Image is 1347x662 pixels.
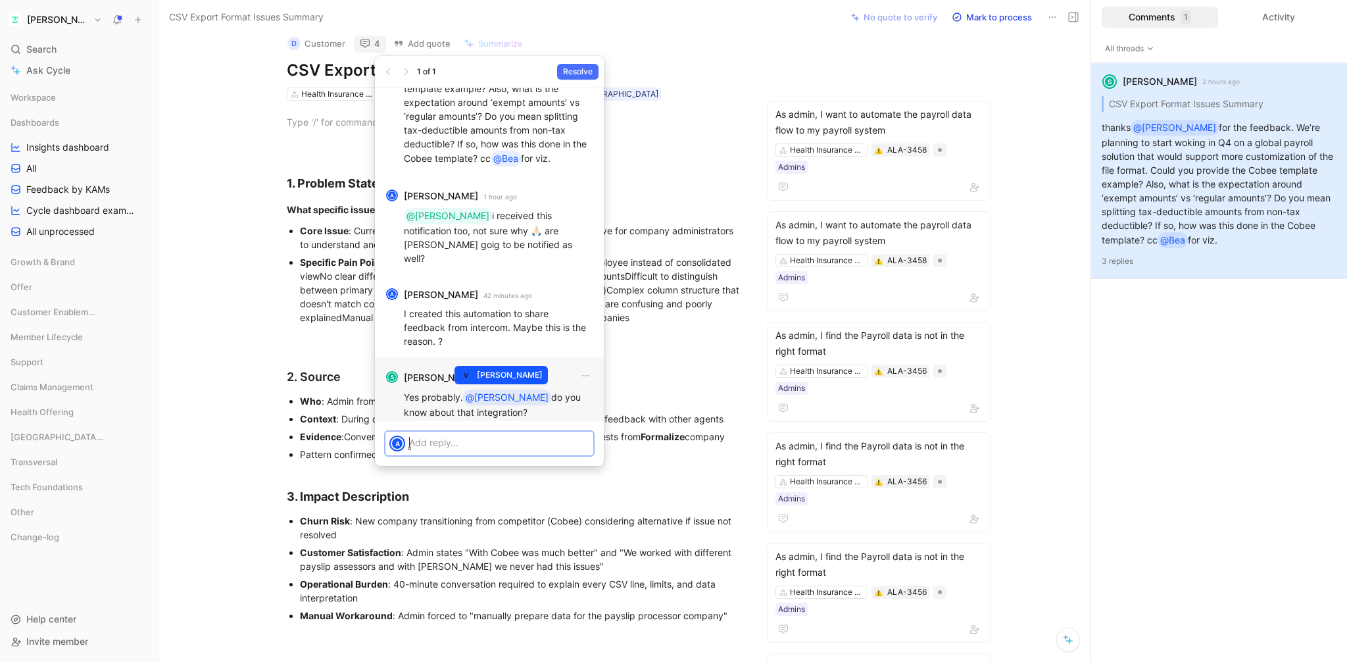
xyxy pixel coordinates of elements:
span: Resolve [563,65,593,78]
div: A [387,191,397,200]
div: @Bea [493,151,518,166]
p: i received this notification too, not sure why 🙏🏻 are [PERSON_NAME] goig to be notified as well? [404,208,593,265]
strong: [PERSON_NAME] [404,370,478,386]
p: I created this automation to share feedback from intercom. Maybe this is the reason. ? [404,307,593,348]
small: 36 minutes ago [483,372,532,384]
div: 1 of 1 [417,65,436,78]
div: @[PERSON_NAME] [406,208,489,224]
div: A [387,290,397,299]
strong: [PERSON_NAME] [404,188,478,204]
div: A [391,437,404,450]
button: Resolve [557,64,599,80]
div: S [387,372,397,382]
strong: [PERSON_NAME] [404,287,478,303]
p: Yes probably. do you know about that integration? [404,390,593,419]
small: 42 minutes ago [483,290,532,301]
p: thanks for the feedback. We’re planning to start woking in Q4 on a global payroll solution that w... [404,11,593,166]
small: 1 hour ago [483,191,517,203]
div: @[PERSON_NAME] [466,390,549,405]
